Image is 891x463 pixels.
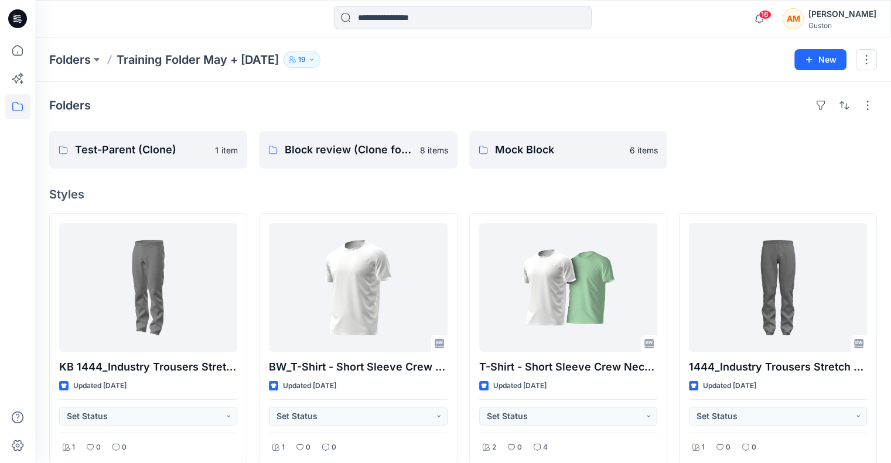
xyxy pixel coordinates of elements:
[284,52,320,68] button: 19
[479,223,657,352] a: T-Shirt - Short Sleeve Crew Neck_M
[269,223,447,352] a: BW_T-Shirt - Short Sleeve Crew Neck_M
[689,223,867,352] a: 1444_Industry Trousers Stretch Nina
[808,7,876,21] div: [PERSON_NAME]
[49,131,247,169] a: Test-Parent (Clone)1 item
[306,441,310,454] p: 0
[283,380,336,392] p: Updated [DATE]
[73,380,127,392] p: Updated [DATE]
[332,441,336,454] p: 0
[420,144,448,156] p: 8 items
[75,142,208,158] p: Test-Parent (Clone)
[752,441,756,454] p: 0
[517,441,522,454] p: 0
[117,52,279,68] p: Training Folder May + [DATE]
[630,144,658,156] p: 6 items
[259,131,457,169] a: Block review (Clone for practice)8 items
[726,441,730,454] p: 0
[96,441,101,454] p: 0
[759,10,771,19] span: 16
[493,380,547,392] p: Updated [DATE]
[282,441,285,454] p: 1
[49,52,91,68] a: Folders
[689,359,867,375] p: 1444_Industry Trousers Stretch [PERSON_NAME]
[269,359,447,375] p: BW_T-Shirt - Short Sleeve Crew Neck_M
[543,441,548,454] p: 4
[702,441,705,454] p: 1
[215,144,238,156] p: 1 item
[479,359,657,375] p: T-Shirt - Short Sleeve Crew Neck_M
[72,441,75,454] p: 1
[492,441,496,454] p: 2
[495,142,623,158] p: Mock Block
[794,49,846,70] button: New
[808,21,876,30] div: Guston
[285,142,412,158] p: Block review (Clone for practice)
[783,8,804,29] div: AM
[469,131,667,169] a: Mock Block6 items
[49,98,91,112] h4: Folders
[49,187,877,201] h4: Styles
[59,359,237,375] p: KB 1444_Industry Trousers Stretch
[298,53,306,66] p: 19
[122,441,127,454] p: 0
[703,380,756,392] p: Updated [DATE]
[59,223,237,352] a: KB 1444_Industry Trousers Stretch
